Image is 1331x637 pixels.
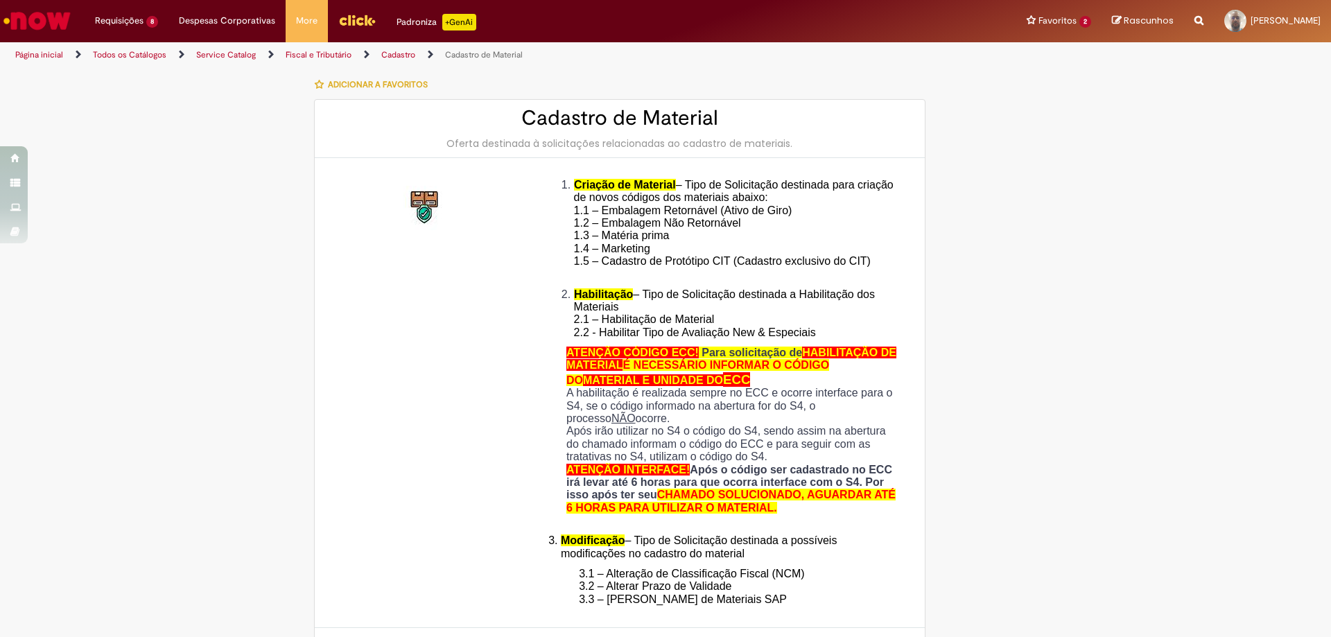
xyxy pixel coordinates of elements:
button: Adicionar a Favoritos [314,70,435,99]
span: Rascunhos [1124,14,1174,27]
span: Criação de Material [574,179,676,191]
span: Habilitação [574,288,633,300]
span: Adicionar a Favoritos [328,79,428,90]
span: HABILITAÇÃO DE MATERIAL [566,347,896,371]
p: A habilitação é realizada sempre no ECC e ocorre interface para o S4, se o código informado na ab... [566,387,901,425]
a: Rascunhos [1112,15,1174,28]
img: click_logo_yellow_360x200.png [338,10,376,30]
span: Requisições [95,14,143,28]
a: Página inicial [15,49,63,60]
a: Fiscal e Tributário [286,49,351,60]
u: NÃO [611,412,636,424]
a: Service Catalog [196,49,256,60]
span: ECC [723,372,750,387]
span: Modificação [561,534,625,546]
span: 3.1 – Alteração de Classificação Fiscal (NCM) 3.2 – Alterar Prazo de Validade 3.3 – [PERSON_NAME]... [579,568,804,605]
span: Para solicitação de [702,347,802,358]
a: Cadastro [381,49,415,60]
span: Despesas Corporativas [179,14,275,28]
li: – Tipo de Solicitação destinada a possíveis modificações no cadastro do material [561,534,901,560]
h2: Cadastro de Material [329,107,911,130]
p: +GenAi [442,14,476,30]
span: [PERSON_NAME] [1251,15,1321,26]
span: More [296,14,317,28]
span: 8 [146,16,158,28]
div: Padroniza [397,14,476,30]
img: ServiceNow [1,7,73,35]
a: Todos os Catálogos [93,49,166,60]
ul: Trilhas de página [10,42,877,68]
span: MATERIAL E UNIDADE DO [583,374,723,386]
strong: Após o código ser cadastrado no ECC irá levar até 6 horas para que ocorra interface com o S4. Por... [566,464,896,514]
a: Cadastro de Material [445,49,523,60]
span: É NECESSÁRIO INFORMAR O CÓDIGO DO [566,359,829,385]
span: – Tipo de Solicitação destinada a Habilitação dos Materiais 2.1 – Habilitação de Material 2.2 - H... [574,288,875,338]
span: ATENÇÃO INTERFACE! [566,464,690,475]
div: Oferta destinada à solicitações relacionadas ao cadastro de materiais. [329,137,911,150]
span: ATENÇÃO CÓDIGO ECC! [566,347,699,358]
span: Favoritos [1038,14,1077,28]
span: – Tipo de Solicitação destinada para criação de novos códigos dos materiais abaixo: 1.1 – Embalag... [574,179,894,280]
p: Após irão utilizar no S4 o código do S4, sendo assim na abertura do chamado informam o código do ... [566,425,901,463]
img: Cadastro de Material [403,186,448,230]
span: 2 [1079,16,1091,28]
span: CHAMADO SOLUCIONADO, AGUARDAR ATÉ 6 HORAS PARA UTILIZAR O MATERIAL. [566,489,896,513]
